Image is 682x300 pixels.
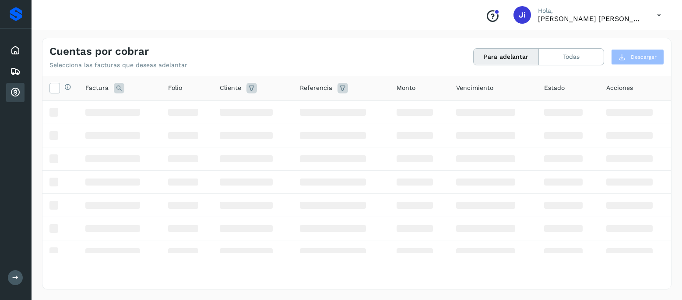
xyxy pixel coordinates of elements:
button: Descargar [611,49,664,65]
span: Vencimiento [456,83,493,93]
div: Inicio [6,41,25,60]
p: Juana irma Hernández Rojas [538,14,643,23]
p: Selecciona las facturas que deseas adelantar [49,61,187,69]
button: Para adelantar [474,49,539,65]
button: Todas [539,49,604,65]
p: Hola, [538,7,643,14]
span: Folio [168,83,182,93]
h4: Cuentas por cobrar [49,45,149,58]
span: Cliente [220,83,241,93]
span: Monto [397,83,415,93]
span: Acciones [606,83,633,93]
span: Factura [85,83,109,93]
div: Embarques [6,62,25,81]
div: Cuentas por cobrar [6,83,25,102]
span: Descargar [631,53,657,61]
span: Estado [544,83,565,93]
span: Referencia [300,83,332,93]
